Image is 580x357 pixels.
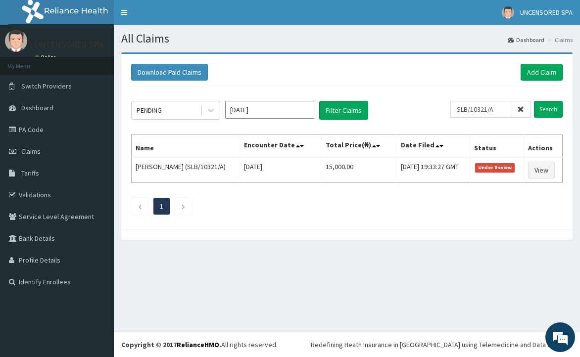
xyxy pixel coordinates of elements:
a: Online [35,54,58,61]
span: Under Review [475,163,515,172]
a: Previous page [138,202,142,211]
td: [DATE] 19:33:27 GMT [397,157,470,183]
a: Dashboard [508,36,544,44]
span: We're online! [57,112,137,212]
th: Status [470,135,524,158]
button: Filter Claims [319,101,368,120]
th: Actions [524,135,562,158]
div: PENDING [137,105,162,115]
span: Dashboard [21,103,53,112]
input: Search by HMO ID [450,101,511,118]
footer: All rights reserved. [114,332,580,357]
a: RelianceHMO [177,340,219,349]
img: d_794563401_company_1708531726252_794563401 [18,49,40,74]
strong: Copyright © 2017 . [121,340,221,349]
div: Redefining Heath Insurance in [GEOGRAPHIC_DATA] using Telemedicine and Data Science! [311,340,573,350]
div: Chat with us now [51,55,166,68]
th: Total Price(₦) [321,135,397,158]
a: Page 1 is your current page [160,202,163,211]
p: UNCENSORED SPA [35,40,103,49]
button: Download Paid Claims [131,64,208,81]
li: Claims [545,36,573,44]
a: View [528,162,555,178]
span: Switch Providers [21,82,72,90]
a: Add Claim [521,64,563,81]
img: User Image [5,30,27,52]
a: Next page [181,202,186,211]
th: Encounter Date [240,135,321,158]
span: Tariffs [21,169,39,178]
th: Date Filed [397,135,470,158]
div: Minimize live chat window [162,5,186,29]
td: [DATE] [240,157,321,183]
input: Search [534,101,563,118]
img: User Image [502,6,514,19]
span: UNCENSORED SPA [520,8,573,17]
h1: All Claims [121,32,573,45]
th: Name [132,135,240,158]
span: Claims [21,147,41,156]
td: [PERSON_NAME] (SLB/10321/A) [132,157,240,183]
td: 15,000.00 [321,157,397,183]
textarea: Type your message and hit 'Enter' [5,246,189,280]
input: Select Month and Year [225,101,314,119]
